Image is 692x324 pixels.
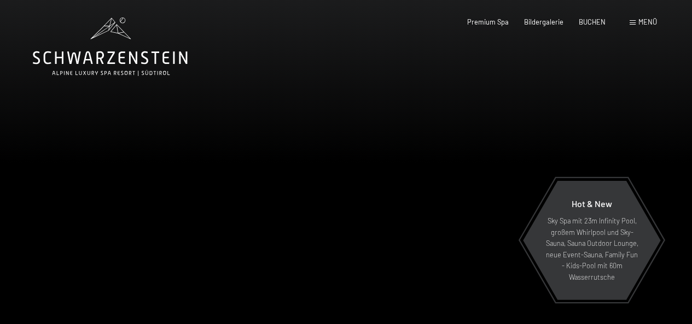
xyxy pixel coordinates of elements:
a: BUCHEN [579,17,606,26]
a: Hot & New Sky Spa mit 23m Infinity Pool, großem Whirlpool und Sky-Sauna, Sauna Outdoor Lounge, ne... [522,180,661,301]
span: Hot & New [572,198,612,209]
span: Menü [638,17,657,26]
a: Bildergalerie [524,17,563,26]
a: Premium Spa [467,17,509,26]
p: Sky Spa mit 23m Infinity Pool, großem Whirlpool und Sky-Sauna, Sauna Outdoor Lounge, neue Event-S... [544,215,639,282]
